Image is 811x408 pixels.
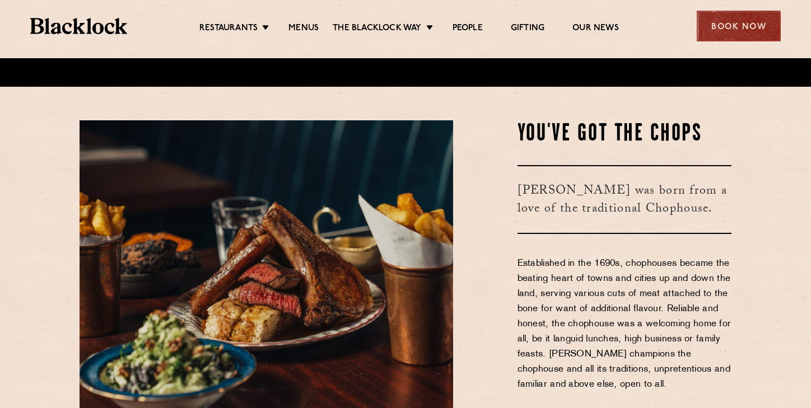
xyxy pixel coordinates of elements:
[518,165,732,234] h3: [PERSON_NAME] was born from a love of the traditional Chophouse.
[288,23,319,35] a: Menus
[518,120,732,148] h2: You've Got The Chops
[199,23,258,35] a: Restaurants
[518,256,732,392] p: Established in the 1690s, chophouses became the beating heart of towns and cities up and down the...
[333,23,421,35] a: The Blacklock Way
[30,18,127,34] img: BL_Textured_Logo-footer-cropped.svg
[511,23,544,35] a: Gifting
[453,23,483,35] a: People
[572,23,619,35] a: Our News
[697,11,781,41] div: Book Now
